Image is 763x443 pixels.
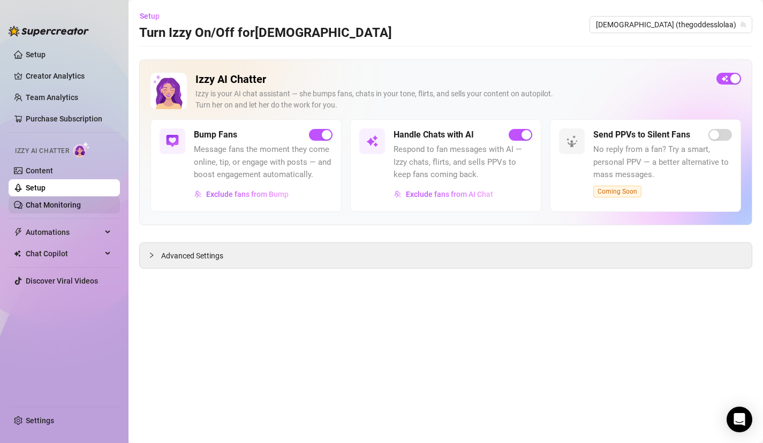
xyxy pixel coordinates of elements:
button: Exclude fans from Bump [194,186,289,203]
span: Goddess (thegoddesslolaa) [596,17,746,33]
a: Setup [26,184,46,192]
span: Chat Copilot [26,245,102,262]
span: Izzy AI Chatter [15,146,69,156]
a: Creator Analytics [26,67,111,85]
span: Coming Soon [593,186,641,197]
span: Exclude fans from Bump [206,190,289,198]
h5: Bump Fans [194,128,237,141]
h3: Turn Izzy On/Off for [DEMOGRAPHIC_DATA] [139,25,392,42]
a: Purchase Subscription [26,114,102,123]
span: team [740,21,746,28]
div: Open Intercom Messenger [727,407,752,432]
span: thunderbolt [14,228,22,236]
span: Message fans the moment they come online, tip, or engage with posts — and boost engagement automa... [194,143,333,181]
span: Advanced Settings [161,250,223,262]
a: Chat Monitoring [26,201,81,209]
img: logo-BBDzfeDw.svg [9,26,89,36]
img: svg%3e [394,190,402,198]
a: Setup [26,50,46,59]
div: collapsed [148,249,161,261]
img: svg%3e [194,190,202,198]
img: svg%3e [166,135,179,148]
img: Izzy AI Chatter [150,73,187,109]
img: AI Chatter [73,142,90,157]
button: Setup [139,7,168,25]
img: Chat Copilot [14,250,21,257]
button: Exclude fans from AI Chat [394,186,494,203]
h5: Send PPVs to Silent Fans [593,128,690,141]
span: No reply from a fan? Try a smart, personal PPV — a better alternative to mass messages. [593,143,732,181]
span: Setup [140,12,160,20]
a: Content [26,166,53,175]
h2: Izzy AI Chatter [195,73,708,86]
span: Respond to fan messages with AI — Izzy chats, flirts, and sells PPVs to keep fans coming back. [394,143,532,181]
a: Team Analytics [26,93,78,102]
img: svg%3e [366,135,379,148]
span: collapsed [148,252,155,258]
span: Automations [26,224,102,241]
a: Settings [26,416,54,425]
span: Exclude fans from AI Chat [406,190,493,198]
div: Izzy is your AI chat assistant — she bumps fans, chats in your tone, flirts, and sells your conte... [195,88,708,111]
h5: Handle Chats with AI [394,128,474,141]
img: svg%3e [565,135,578,148]
a: Discover Viral Videos [26,277,98,285]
